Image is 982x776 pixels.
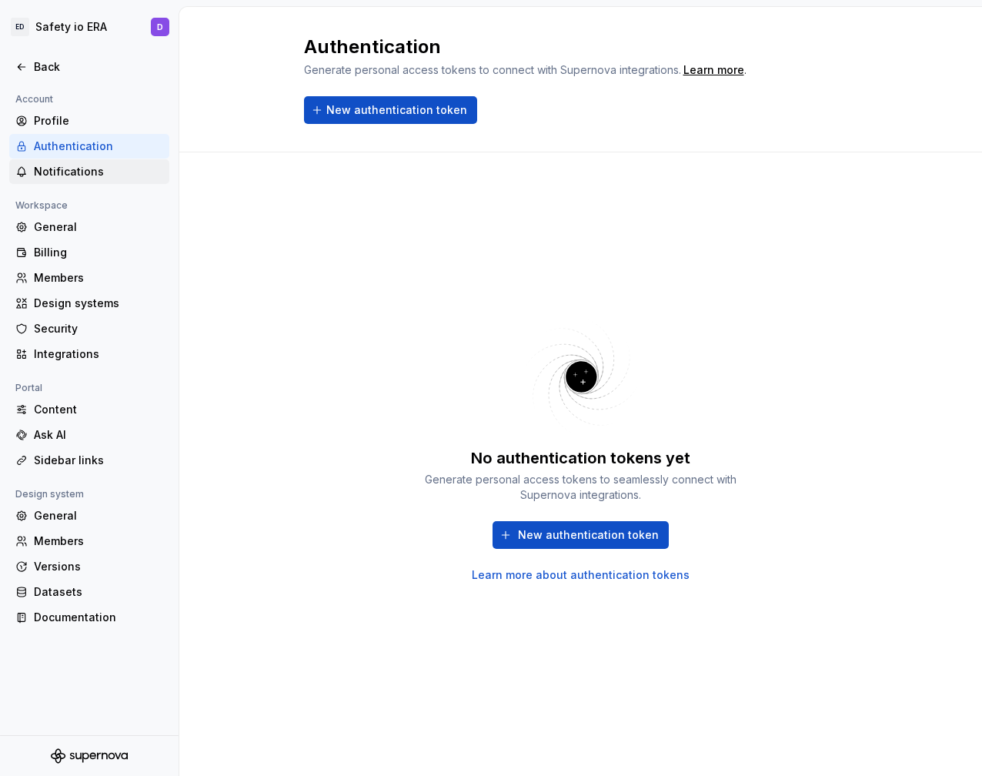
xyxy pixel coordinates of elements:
a: Documentation [9,605,169,630]
div: Integrations [34,346,163,362]
button: New authentication token [304,96,477,124]
div: Content [34,402,163,417]
button: New authentication token [493,521,669,549]
h2: Authentication [304,35,747,59]
div: Documentation [34,610,163,625]
a: Content [9,397,169,422]
a: Security [9,316,169,341]
div: D [157,21,163,33]
a: Versions [9,554,169,579]
a: Integrations [9,342,169,366]
a: Members [9,529,169,554]
div: Design system [9,485,90,503]
div: Members [34,270,163,286]
div: Versions [34,559,163,574]
div: No authentication tokens yet [471,447,690,469]
button: EDSafety io ERAD [3,10,175,44]
span: Generate personal access tokens to connect with Supernova integrations. [304,63,681,76]
div: Sidebar links [34,453,163,468]
a: Learn more about authentication tokens [472,567,690,583]
svg: Supernova Logo [51,748,128,764]
div: Back [34,59,163,75]
div: Safety io ERA [35,19,107,35]
div: General [34,508,163,523]
div: ED [11,18,29,36]
div: Notifications [34,164,163,179]
a: Learn more [683,62,744,78]
div: Generate personal access tokens to seamlessly connect with Supernova integrations. [419,472,743,503]
a: Sidebar links [9,448,169,473]
div: Authentication [34,139,163,154]
a: General [9,215,169,239]
span: . [681,65,747,76]
a: Profile [9,109,169,133]
div: Billing [34,245,163,260]
div: General [34,219,163,235]
div: Datasets [34,584,163,600]
div: Profile [34,113,163,129]
a: Billing [9,240,169,265]
div: Account [9,90,59,109]
div: Design systems [34,296,163,311]
span: New authentication token [326,102,467,118]
a: Authentication [9,134,169,159]
div: Members [34,533,163,549]
div: Ask AI [34,427,163,443]
div: Workspace [9,196,74,215]
span: New authentication token [518,527,659,543]
div: Security [34,321,163,336]
a: Design systems [9,291,169,316]
a: Datasets [9,580,169,604]
a: Back [9,55,169,79]
a: Ask AI [9,423,169,447]
a: Members [9,266,169,290]
a: Notifications [9,159,169,184]
a: General [9,503,169,528]
div: Portal [9,379,48,397]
